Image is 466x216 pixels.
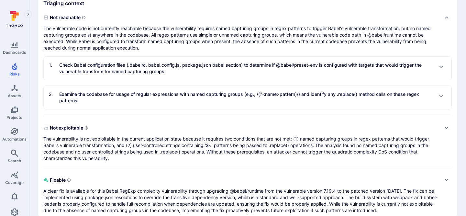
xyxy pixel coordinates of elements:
[82,16,86,19] svg: Indicates if a vulnerability code, component, function or a library can actually be reached or in...
[43,123,439,133] span: Not exploitable
[43,123,452,162] div: Expand
[9,72,20,76] span: Risks
[43,188,439,214] p: A clear fix is available for this Babel RegExp complexity vulnerability through upgrading @babel/...
[8,93,21,98] span: Assets
[84,126,88,130] svg: Indicates if a vulnerability can be exploited by an attacker to gain unauthorized access, execute...
[59,91,433,104] p: Examine the codebase for usage of regular expressions with named capturing groups (e.g., /(?<name...
[44,57,451,80] div: Expand
[2,137,27,142] span: Automations
[49,91,58,97] span: 2 .
[6,115,22,120] span: Projects
[43,25,439,51] p: The vulnerable code is not currently reachable because the vulnerability requires named capturing...
[44,86,451,109] div: Expand
[43,12,439,23] span: Not reachable
[43,12,452,51] div: Collapse
[43,175,452,214] div: Expand
[67,178,71,182] svg: Indicates if a vulnerability can be remediated or patched easily
[49,62,58,68] span: 1 .
[5,180,24,185] span: Coverage
[43,136,439,162] p: The vulnerability is not exploitable in the current application state because it requires two con...
[26,12,30,17] i: Expand navigation menu
[24,10,32,18] button: Expand navigation menu
[8,158,21,163] span: Search
[3,50,26,55] span: Dashboards
[43,175,439,185] span: Fixable
[59,62,433,75] p: Check Babel configuration files (.babelrc, babel.config.js, package.json babel section) to determ...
